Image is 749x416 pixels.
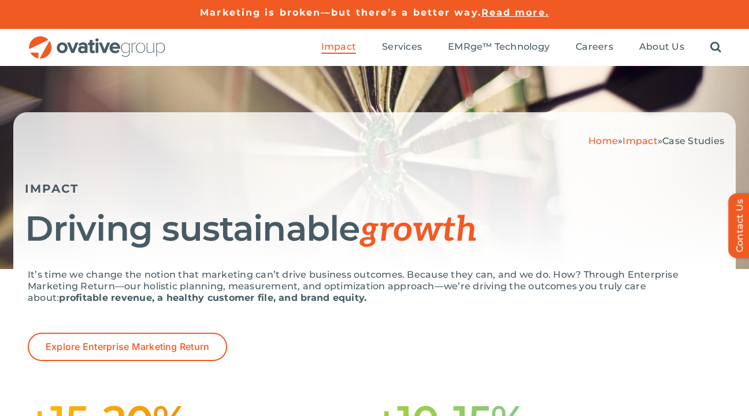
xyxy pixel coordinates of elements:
a: Search [710,41,721,54]
span: EMRge™ Technology [448,41,550,53]
a: Services [382,41,422,54]
a: Home [588,135,618,146]
span: Careers [576,41,613,53]
p: It’s time we change the notion that marketing can’t drive business outcomes. Because they can, an... [28,269,721,304]
span: Services [382,41,422,53]
a: Explore Enterprise Marketing Return [28,333,227,361]
span: Explore Enterprise Marketing Return [46,341,209,352]
a: Impact [622,135,657,146]
span: Case Studies [662,135,724,146]
strong: profitable revenue, a healthy customer file, and brand equity. [59,292,366,303]
span: Impact [321,41,356,53]
a: EMRge™ Technology [448,41,550,54]
a: Read more. [481,7,549,18]
span: » » [588,135,724,146]
a: Marketing is broken—but there’s a better way. [200,7,481,18]
nav: Menu [321,29,721,66]
a: About Us [639,41,684,54]
h5: IMPACT [25,182,724,196]
a: Careers [576,41,613,54]
span: growth [359,209,477,251]
a: Impact [321,41,356,54]
span: About Us [639,41,684,53]
a: OG_Full_horizontal_RGB [28,35,166,46]
h1: Driving sustainable [25,210,724,249]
